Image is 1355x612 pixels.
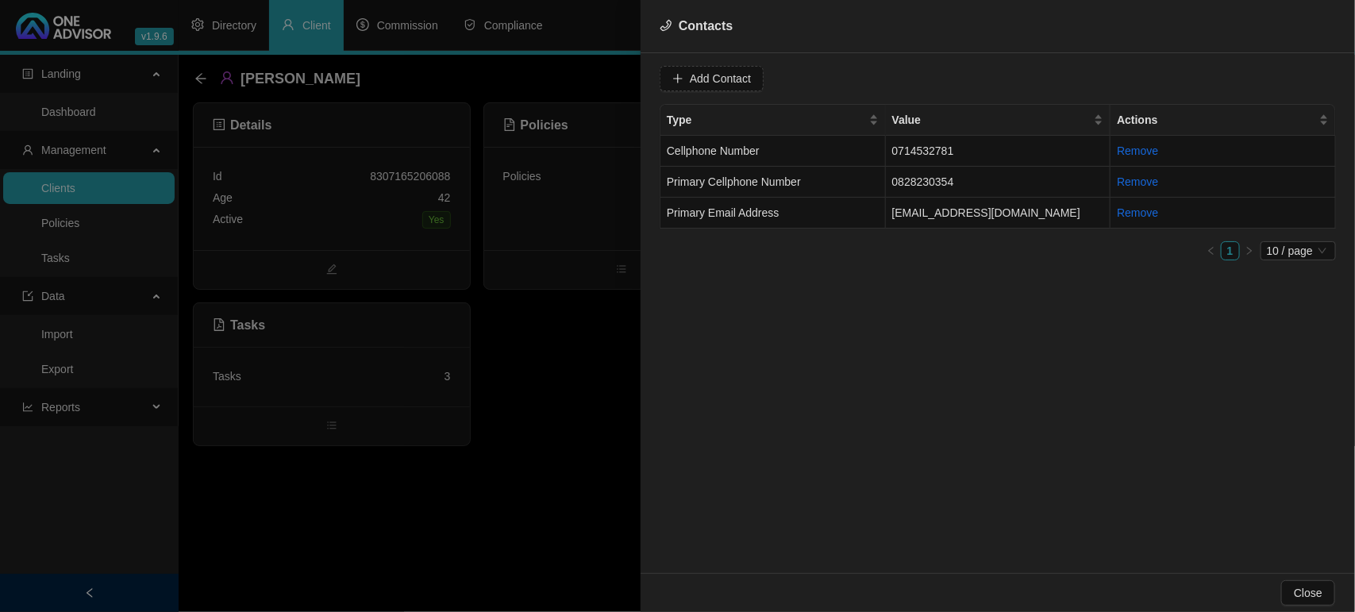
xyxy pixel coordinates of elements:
span: Cellphone Number [667,144,760,157]
li: Next Page [1240,241,1259,260]
span: Add Contact [690,70,751,87]
span: Type [667,111,866,129]
span: right [1245,246,1254,256]
button: Close [1281,580,1335,606]
span: Value [892,111,1091,129]
span: Actions [1117,111,1316,129]
span: Primary Email Address [667,206,780,219]
span: left [1207,246,1216,256]
span: plus [672,73,683,84]
td: [EMAIL_ADDRESS][DOMAIN_NAME] [886,198,1111,229]
li: Previous Page [1202,241,1221,260]
div: Page Size [1261,241,1336,260]
button: Add Contact [660,66,764,91]
a: 1 [1222,242,1239,260]
button: left [1202,241,1221,260]
a: Remove [1117,144,1158,157]
th: Actions [1111,105,1336,136]
span: Close [1294,584,1322,602]
a: Remove [1117,175,1158,188]
td: 0714532781 [886,136,1111,167]
span: phone [660,19,672,32]
td: 0828230354 [886,167,1111,198]
button: right [1240,241,1259,260]
span: Primary Cellphone Number [667,175,801,188]
span: Contacts [679,19,733,33]
li: 1 [1221,241,1240,260]
span: 10 / page [1267,242,1330,260]
a: Remove [1117,206,1158,219]
th: Value [886,105,1111,136]
th: Type [660,105,886,136]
